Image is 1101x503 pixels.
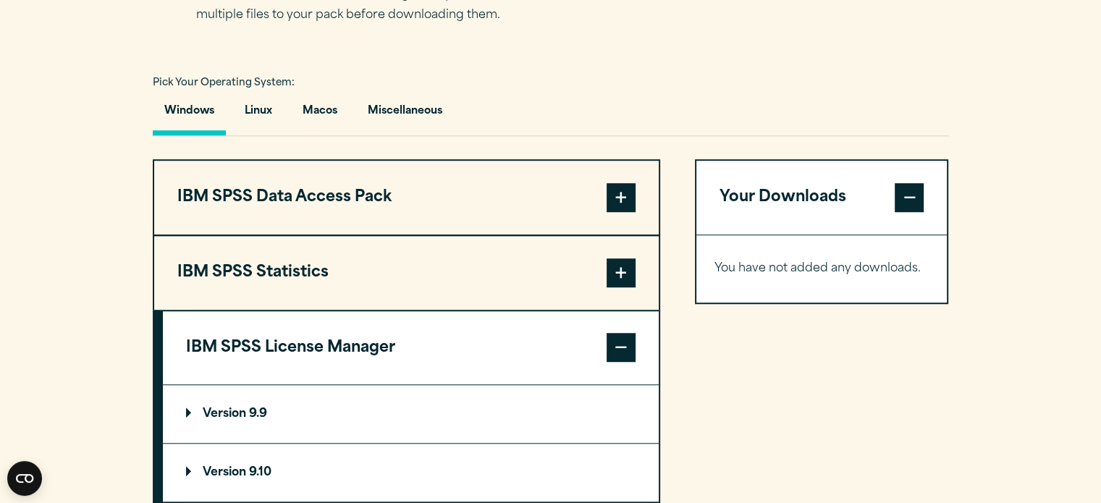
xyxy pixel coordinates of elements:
[163,444,659,502] summary: Version 9.10
[186,408,267,420] p: Version 9.9
[163,385,659,443] summary: Version 9.9
[696,161,948,234] button: Your Downloads
[291,94,349,135] button: Macos
[163,384,659,502] div: IBM SPSS License Manager
[356,94,454,135] button: Miscellaneous
[154,161,659,234] button: IBM SPSS Data Access Pack
[696,234,948,303] div: Your Downloads
[154,236,659,310] button: IBM SPSS Statistics
[186,467,271,478] p: Version 9.10
[7,461,42,496] button: Open CMP widget
[714,258,929,279] p: You have not added any downloads.
[233,94,284,135] button: Linux
[153,94,226,135] button: Windows
[163,311,659,385] button: IBM SPSS License Manager
[153,78,295,88] span: Pick Your Operating System:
